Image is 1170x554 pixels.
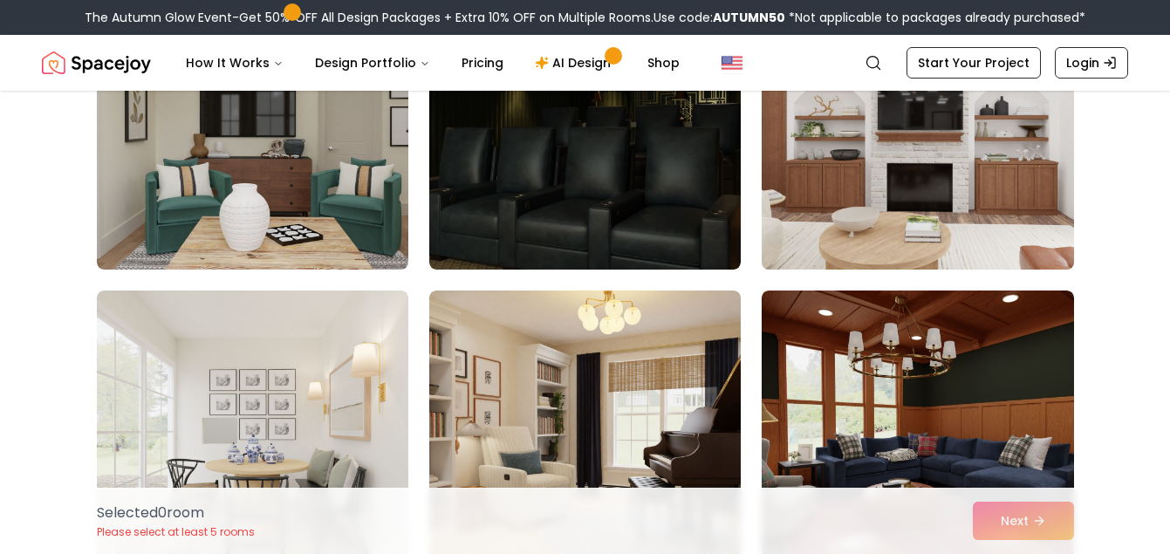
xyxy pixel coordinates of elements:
[907,47,1041,79] a: Start Your Project
[301,45,444,80] button: Design Portfolio
[713,9,785,26] b: AUTUMN50
[42,45,151,80] img: Spacejoy Logo
[653,9,785,26] span: Use code:
[85,9,1085,26] div: The Autumn Glow Event-Get 50% OFF All Design Packages + Extra 10% OFF on Multiple Rooms.
[172,45,298,80] button: How It Works
[633,45,694,80] a: Shop
[97,503,255,523] p: Selected 0 room
[172,45,694,80] nav: Main
[42,45,151,80] a: Spacejoy
[42,35,1128,91] nav: Global
[785,9,1085,26] span: *Not applicable to packages already purchased*
[722,52,742,73] img: United States
[97,525,255,539] p: Please select at least 5 rooms
[521,45,630,80] a: AI Design
[1055,47,1128,79] a: Login
[448,45,517,80] a: Pricing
